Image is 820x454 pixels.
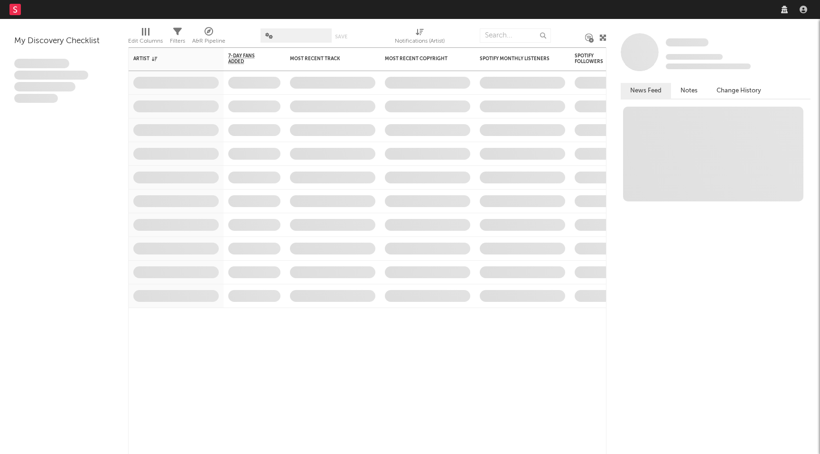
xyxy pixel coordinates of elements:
div: Most Recent Copyright [385,56,456,62]
span: Integer aliquet in purus et [14,71,88,80]
span: 7-Day Fans Added [228,53,266,64]
button: Change History [707,83,771,99]
span: Tracking Since: [DATE] [666,54,723,60]
a: Some Artist [666,38,708,47]
div: Most Recent Track [290,56,361,62]
span: Praesent ac interdum [14,82,75,91]
div: Spotify Followers [575,53,608,64]
div: Filters [170,36,185,47]
span: Some Artist [666,38,708,46]
div: Filters [170,24,185,51]
div: Artist [133,56,205,62]
div: Edit Columns [128,24,163,51]
button: News Feed [621,83,671,99]
button: Notes [671,83,707,99]
input: Search... [480,28,551,43]
div: A&R Pipeline [192,24,225,51]
div: Notifications (Artist) [395,36,445,47]
button: Save [335,34,347,39]
div: Edit Columns [128,36,163,47]
div: A&R Pipeline [192,36,225,47]
div: My Discovery Checklist [14,36,114,47]
span: Aliquam viverra [14,94,58,103]
span: 0 fans last week [666,64,751,69]
div: Notifications (Artist) [395,24,445,51]
div: Spotify Monthly Listeners [480,56,551,62]
span: Lorem ipsum dolor [14,59,69,68]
